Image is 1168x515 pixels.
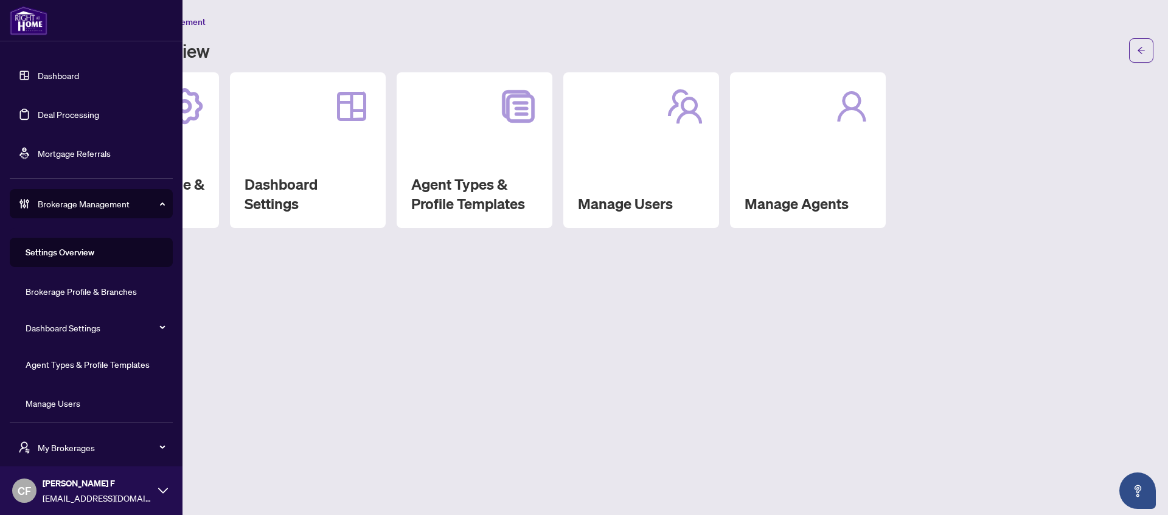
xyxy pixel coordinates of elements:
h2: Agent Types & Profile Templates [411,175,538,213]
button: Open asap [1119,472,1156,509]
a: Brokerage Profile & Branches [26,286,137,297]
h2: Dashboard Settings [245,175,371,213]
a: Deal Processing [38,109,99,120]
span: CF [18,482,31,499]
img: logo [10,6,47,35]
span: user-switch [18,441,30,454]
a: Settings Overview [26,247,94,258]
a: Dashboard Settings [26,322,100,333]
span: My Brokerages [38,441,164,454]
span: [EMAIL_ADDRESS][DOMAIN_NAME] [43,491,152,505]
span: arrow-left [1137,46,1145,55]
a: Manage Users [26,398,80,409]
span: [PERSON_NAME] F [43,477,152,490]
a: Dashboard [38,70,79,81]
span: Brokerage Management [38,197,164,210]
h2: Manage Users [578,194,704,213]
a: Mortgage Referrals [38,148,111,159]
a: Agent Types & Profile Templates [26,359,150,370]
h2: Manage Agents [745,194,871,213]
